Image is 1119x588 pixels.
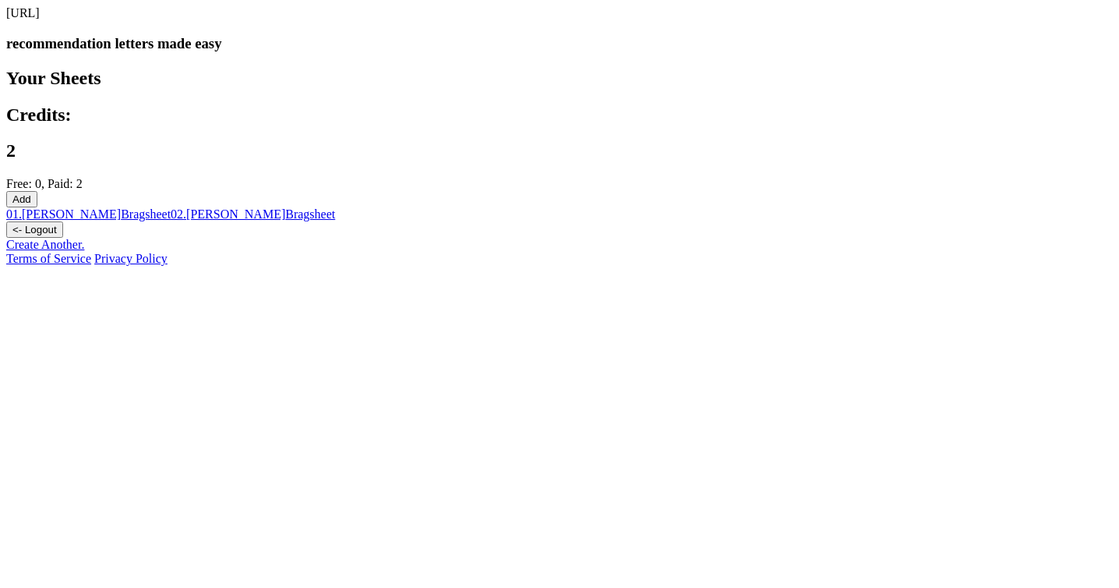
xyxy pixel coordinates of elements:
a: 01.[PERSON_NAME]Bragsheet [6,207,171,221]
a: 02.[PERSON_NAME]Bragsheet [171,207,335,221]
h2: Credits: [6,104,1113,126]
span: Free: 0, Paid: 2 [6,177,83,190]
span: [URL] [6,6,40,19]
a: Privacy Policy [94,252,168,265]
h3: recommendation letters made easy [6,35,1113,52]
a: Terms of Service [6,252,91,265]
a: Create Another. [6,238,84,251]
h2: 2 [6,140,1113,161]
span: Your Sheets [6,68,101,88]
button: Add [6,191,37,207]
button: <- Logout [6,221,63,238]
